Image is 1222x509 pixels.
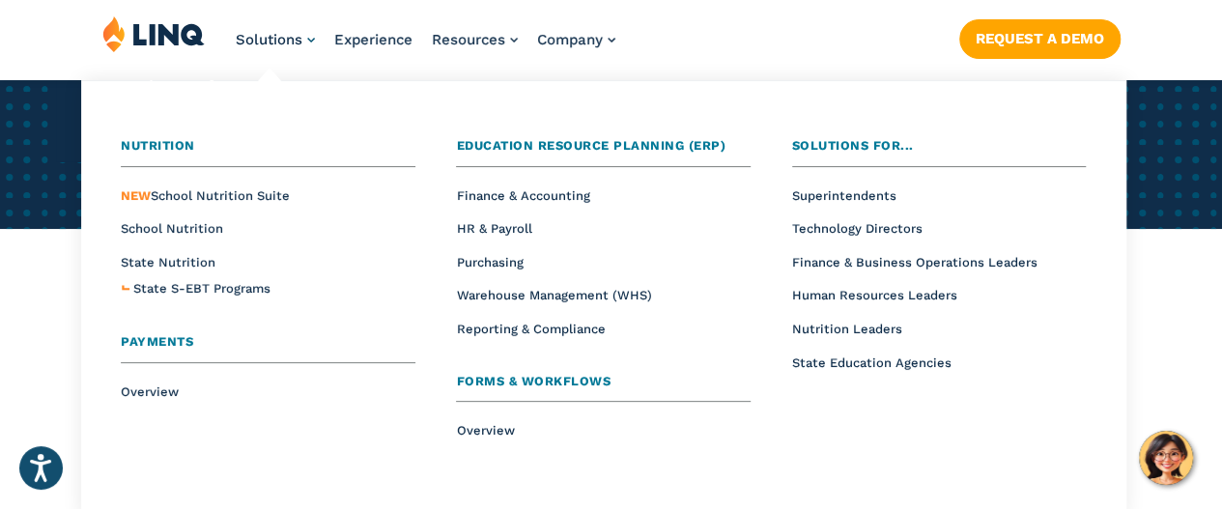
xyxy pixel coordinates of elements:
a: Human Resources Leaders [792,288,957,302]
span: Nutrition [121,138,195,153]
span: NEW [121,188,151,203]
a: Forms & Workflows [456,372,751,403]
span: Forms & Workflows [456,374,611,388]
a: Warehouse Management (WHS) [456,288,651,302]
span: Company [537,31,603,48]
nav: Primary Navigation [236,15,615,79]
a: State Education Agencies [792,355,952,370]
a: Experience [334,31,412,48]
a: Request a Demo [959,19,1121,58]
a: Nutrition [121,136,415,167]
span: School Nutrition Suite [121,188,290,203]
nav: Button Navigation [959,15,1121,58]
a: State S-EBT Programs [133,279,270,299]
a: Purchasing [456,255,523,269]
a: Technology Directors [792,221,923,236]
a: Solutions for... [792,136,1087,167]
a: Finance & Business Operations Leaders [792,255,1037,269]
span: Solutions [236,31,302,48]
span: Payments [121,334,193,349]
a: HR & Payroll [456,221,531,236]
a: Reporting & Compliance [456,322,605,336]
a: Overview [121,384,179,399]
span: State S-EBT Programs [133,281,270,296]
a: NEWSchool Nutrition Suite [121,188,290,203]
img: LINQ | K‑12 Software [102,15,205,52]
a: Superintendents [792,188,896,203]
a: Resources [432,31,518,48]
a: Nutrition Leaders [792,322,902,336]
button: Hello, have a question? Let’s chat. [1139,431,1193,485]
a: State Nutrition [121,255,215,269]
span: Resources [432,31,505,48]
a: Overview [456,423,514,438]
a: School Nutrition [121,221,223,236]
span: Solutions for... [792,138,914,153]
a: Solutions [236,31,315,48]
a: Company [537,31,615,48]
a: Education Resource Planning (ERP) [456,136,751,167]
span: Education Resource Planning (ERP) [456,138,725,153]
a: Finance & Accounting [456,188,589,203]
a: Payments [121,332,415,363]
